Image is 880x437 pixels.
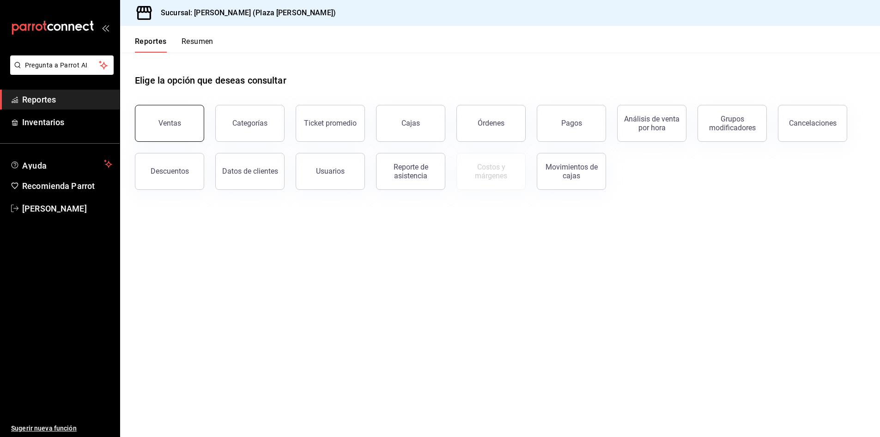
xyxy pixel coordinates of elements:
div: navigation tabs [135,37,213,53]
span: Pregunta a Parrot AI [25,61,99,70]
button: Resumen [182,37,213,53]
div: Pagos [561,119,582,127]
button: Usuarios [296,153,365,190]
button: Reportes [135,37,167,53]
button: Cancelaciones [778,105,847,142]
div: Ventas [158,119,181,127]
div: Usuarios [316,167,345,176]
span: Recomienda Parrot [22,180,112,192]
span: Reportes [22,93,112,106]
button: Análisis de venta por hora [617,105,686,142]
button: Descuentos [135,153,204,190]
div: Reporte de asistencia [382,163,439,180]
div: Categorías [232,119,267,127]
div: Descuentos [151,167,189,176]
span: [PERSON_NAME] [22,202,112,215]
div: Costos y márgenes [462,163,520,180]
button: Ventas [135,105,204,142]
a: Cajas [376,105,445,142]
h1: Elige la opción que deseas consultar [135,73,286,87]
span: Sugerir nueva función [11,424,112,433]
button: Pregunta a Parrot AI [10,55,114,75]
div: Análisis de venta por hora [623,115,680,132]
div: Cajas [401,118,420,129]
button: Movimientos de cajas [537,153,606,190]
button: Pagos [537,105,606,142]
div: Órdenes [478,119,504,127]
span: Inventarios [22,116,112,128]
button: Ticket promedio [296,105,365,142]
div: Ticket promedio [304,119,357,127]
button: open_drawer_menu [102,24,109,31]
h3: Sucursal: [PERSON_NAME] (Plaza [PERSON_NAME]) [153,7,336,18]
button: Contrata inventarios para ver este reporte [456,153,526,190]
div: Cancelaciones [789,119,837,127]
div: Grupos modificadores [704,115,761,132]
div: Datos de clientes [222,167,278,176]
button: Órdenes [456,105,526,142]
button: Categorías [215,105,285,142]
span: Ayuda [22,158,100,170]
a: Pregunta a Parrot AI [6,67,114,77]
div: Movimientos de cajas [543,163,600,180]
button: Datos de clientes [215,153,285,190]
button: Reporte de asistencia [376,153,445,190]
button: Grupos modificadores [698,105,767,142]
